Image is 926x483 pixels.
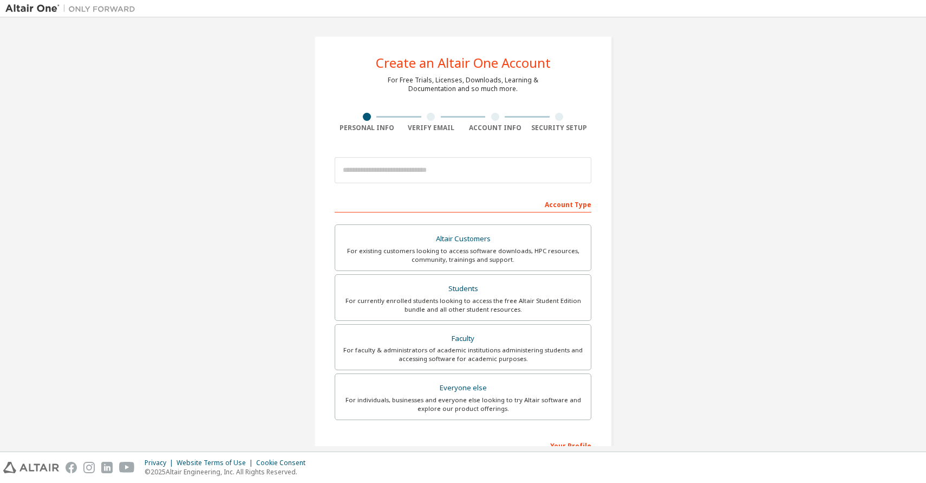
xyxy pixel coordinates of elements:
[119,462,135,473] img: youtube.svg
[463,124,527,132] div: Account Info
[3,462,59,473] img: altair_logo.svg
[83,462,95,473] img: instagram.svg
[342,281,584,297] div: Students
[342,297,584,314] div: For currently enrolled students looking to access the free Altair Student Edition bundle and all ...
[145,459,177,467] div: Privacy
[145,467,312,476] p: © 2025 Altair Engineering, Inc. All Rights Reserved.
[66,462,77,473] img: facebook.svg
[335,195,591,212] div: Account Type
[342,331,584,346] div: Faculty
[342,346,584,363] div: For faculty & administrators of academic institutions administering students and accessing softwa...
[342,396,584,413] div: For individuals, businesses and everyone else looking to try Altair software and explore our prod...
[335,124,399,132] div: Personal Info
[342,231,584,247] div: Altair Customers
[342,247,584,264] div: For existing customers looking to access software downloads, HPC resources, community, trainings ...
[342,381,584,396] div: Everyone else
[527,124,592,132] div: Security Setup
[256,459,312,467] div: Cookie Consent
[177,459,256,467] div: Website Terms of Use
[335,436,591,454] div: Your Profile
[399,124,464,132] div: Verify Email
[5,3,141,14] img: Altair One
[388,76,538,93] div: For Free Trials, Licenses, Downloads, Learning & Documentation and so much more.
[376,56,551,69] div: Create an Altair One Account
[101,462,113,473] img: linkedin.svg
